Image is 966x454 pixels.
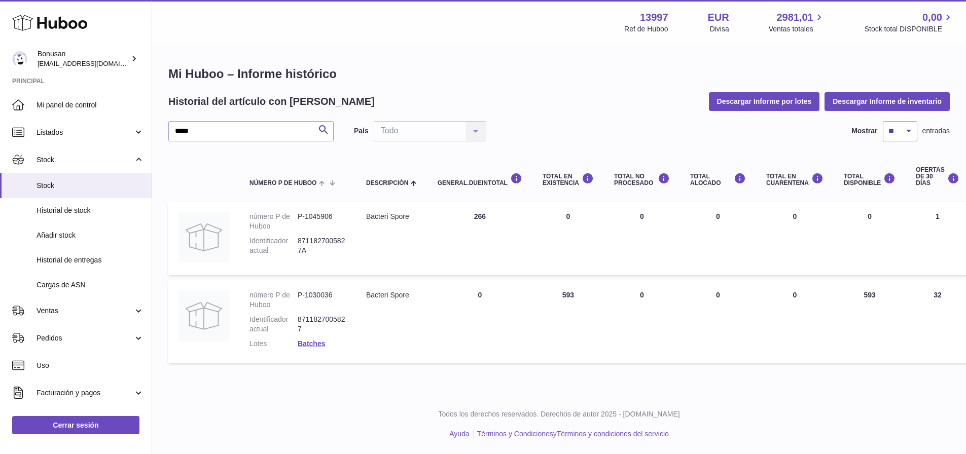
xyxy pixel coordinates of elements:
[865,24,954,34] span: Stock total DISPONIBLE
[298,315,346,334] dd: 8711827005827
[532,202,604,275] td: 0
[680,202,756,275] td: 0
[474,429,669,439] li: y
[37,255,144,265] span: Historial de entregas
[640,11,668,24] strong: 13997
[825,92,950,110] button: Descargar Informe de inventario
[614,173,670,186] div: Total NO PROCESADO
[834,280,906,363] td: 593
[366,212,417,221] div: Bacteri Spore
[178,290,229,341] img: product image
[37,333,133,343] span: Pedidos
[37,361,144,370] span: Uso
[604,280,680,363] td: 0
[160,409,958,419] p: Todos los derechos reservados. Derechos de autor 2025 - [DOMAIN_NAME]
[298,236,346,255] dd: 8711827005827A
[37,100,144,110] span: Mi panel de control
[708,11,729,24] strong: EUR
[427,202,532,275] td: 266
[12,51,27,66] img: info@bonusan.es
[37,306,133,316] span: Ventas
[624,24,668,34] div: Ref de Huboo
[366,290,417,300] div: Bacteri Spore
[366,180,408,186] span: Descripción
[298,212,346,231] dd: P-1045906
[680,280,756,363] td: 0
[354,126,369,136] label: País
[37,280,144,290] span: Cargas de ASN
[690,173,746,186] div: Total ALOCADO
[37,181,144,191] span: Stock
[427,280,532,363] td: 0
[249,290,298,310] dt: número P de Huboo
[298,290,346,310] dd: P-1030036
[769,24,825,34] span: Ventas totales
[249,339,298,349] dt: Lotes
[865,11,954,34] a: 0,00 Stock total DISPONIBLE
[37,206,144,215] span: Historial de stock
[168,95,375,108] h2: Historial del artículo con [PERSON_NAME]
[477,430,553,438] a: Términos y Condiciones
[793,291,797,299] span: 0
[793,212,797,220] span: 0
[557,430,669,438] a: Términos y condiciones del servicio
[249,315,298,334] dt: Identificador actual
[298,339,325,348] a: Batches
[37,128,133,137] span: Listados
[168,66,950,82] h1: Mi Huboo – Informe histórico
[38,59,149,67] span: [EMAIL_ADDRESS][DOMAIN_NAME]
[449,430,469,438] a: Ayuda
[851,126,877,136] label: Mostrar
[438,173,522,186] div: general.dueInTotal
[38,49,129,68] div: Bonusan
[12,416,139,434] a: Cerrar sesión
[709,92,820,110] button: Descargar Informe por lotes
[532,280,604,363] td: 593
[710,24,729,34] div: Divisa
[249,212,298,231] dt: número P de Huboo
[769,11,825,34] a: 2981,01 Ventas totales
[543,173,594,186] div: Total en EXISTENCIA
[249,236,298,255] dt: Identificador actual
[834,202,906,275] td: 0
[249,180,316,186] span: número P de Huboo
[37,155,133,165] span: Stock
[604,202,680,275] td: 0
[916,167,959,187] div: OFERTAS DE 30 DÍAS
[37,231,144,240] span: Añadir stock
[922,126,950,136] span: entradas
[776,11,813,24] span: 2981,01
[37,388,133,398] span: Facturación y pagos
[922,11,942,24] span: 0,00
[844,173,896,186] div: Total DISPONIBLE
[178,212,229,262] img: product image
[766,173,824,186] div: Total en CUARENTENA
